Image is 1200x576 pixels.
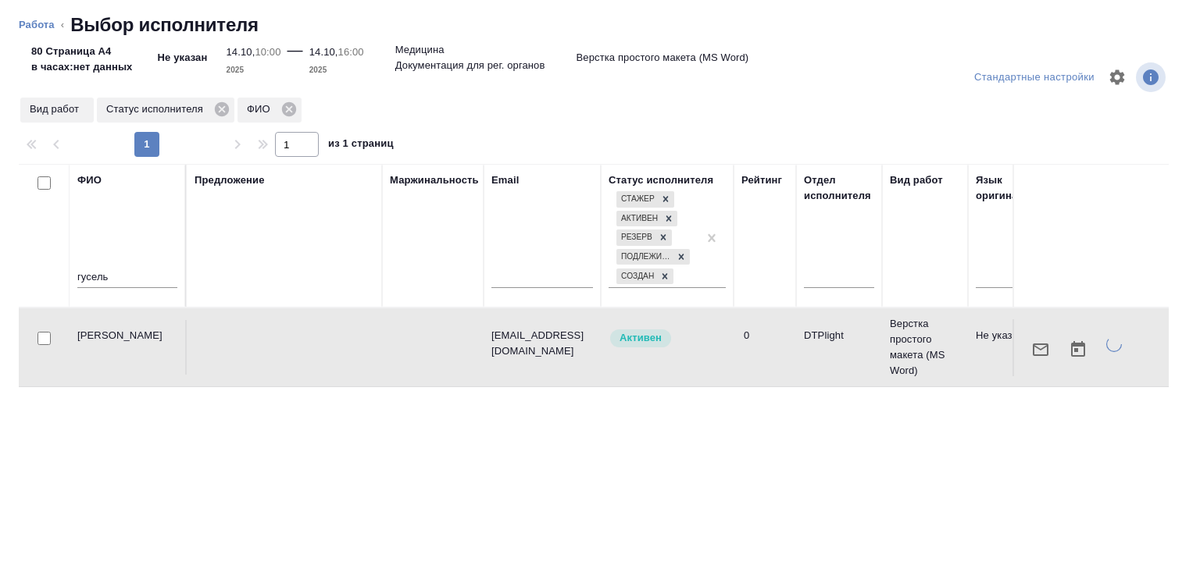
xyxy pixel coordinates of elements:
p: Статус исполнителя [106,101,209,117]
p: 10:00 [255,46,280,58]
div: — [287,37,303,78]
div: Стажер, Активен, Резерв, Подлежит внедрению, Создан [615,228,673,247]
div: Стажер, Активен, Резерв, Подлежит внедрению, Создан [615,247,691,267]
div: Предложение [195,172,265,188]
div: Вид работ [890,172,943,188]
div: 0 [744,328,788,343]
td: DTPlight [796,320,882,375]
p: Вид работ [30,101,84,117]
span: Настроить таблицу [1098,59,1136,96]
td: [PERSON_NAME] [70,320,187,375]
span: Посмотреть информацию [1136,62,1169,92]
div: Стажер, Активен, Резерв, Подлежит внедрению, Создан [615,267,675,286]
input: Выбери исполнителей, чтобы отправить приглашение на работу [37,332,51,345]
button: Открыть календарь загрузки [1059,331,1097,368]
h2: Выбор исполнителя [70,12,259,37]
td: Не указан [968,320,1054,375]
div: split button [970,66,1098,90]
p: [EMAIL_ADDRESS][DOMAIN_NAME] [491,328,593,359]
p: Активен [620,330,662,346]
p: ФИО [247,101,276,117]
p: 80 Страница А4 [31,44,133,59]
div: Стажер, Активен, Резерв, Подлежит внедрению, Создан [615,209,679,229]
li: ‹ [61,17,64,33]
div: ФИО [237,98,302,123]
div: Стажер [616,191,657,208]
div: Стажер, Активен, Резерв, Подлежит внедрению, Создан [615,190,676,209]
p: 14.10, [226,46,255,58]
div: Подлежит внедрению [616,249,673,265]
p: 14.10, [309,46,338,58]
p: 16:00 [338,46,364,58]
div: Создан [616,268,656,285]
div: Маржинальность [390,172,479,188]
span: из 1 страниц [328,134,394,157]
button: Отправить предложение о работе [1022,331,1059,368]
div: Активен [616,211,660,227]
div: Отдел исполнителя [804,172,874,204]
div: ФИО [77,172,102,188]
a: Работа [19,19,55,30]
div: Резерв [616,229,655,246]
div: Язык оригинала [976,172,1046,204]
div: Статус исполнителя [97,98,234,123]
p: Верстка простого макета (MS Word) [890,316,960,379]
p: Верстка простого макета (MS Word) [577,50,749,66]
nav: breadcrumb [19,12,1181,37]
div: Рейтинг [741,172,782,188]
div: Статус исполнителя [609,172,713,188]
div: Email [491,172,519,188]
div: Рядовой исполнитель: назначай с учетом рейтинга [609,328,726,349]
p: Медицина [395,42,445,58]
